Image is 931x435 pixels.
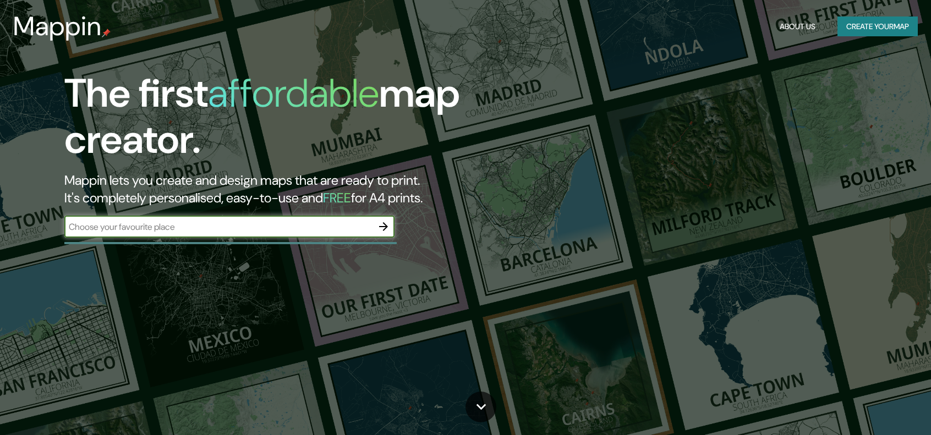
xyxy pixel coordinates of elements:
[13,11,102,42] h3: Mappin
[775,16,820,37] button: About Us
[64,221,373,233] input: Choose your favourite place
[837,16,918,37] button: Create yourmap
[208,68,379,119] h1: affordable
[323,189,351,206] h5: FREE
[833,392,919,423] iframe: Help widget launcher
[64,172,530,207] h2: Mappin lets you create and design maps that are ready to print. It's completely personalised, eas...
[64,70,530,172] h1: The first map creator.
[102,29,111,37] img: mappin-pin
